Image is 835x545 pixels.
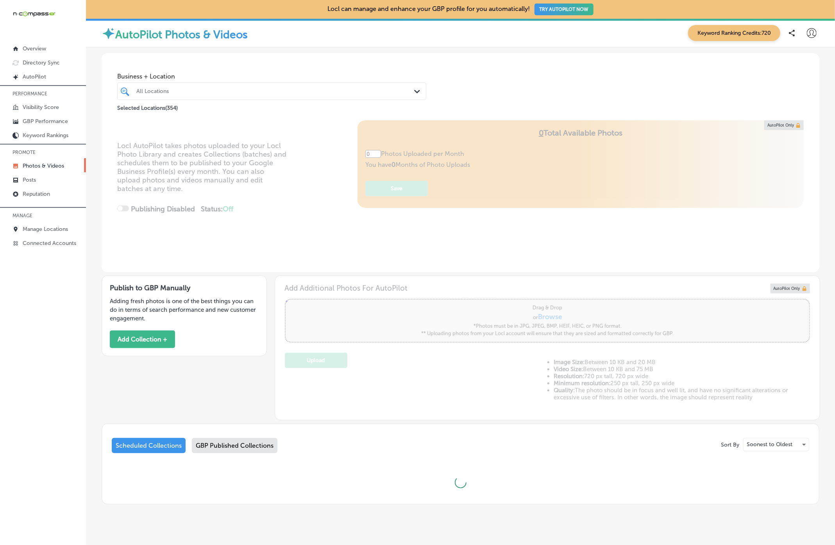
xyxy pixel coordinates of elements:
p: AutoPilot [23,73,46,80]
p: Photos & Videos [23,163,64,169]
p: Connected Accounts [23,240,76,247]
img: 660ab0bf-5cc7-4cb8-ba1c-48b5ae0f18e60NCTV_CLogo_TV_Black_-500x88.png [13,10,55,18]
p: Directory Sync [23,59,60,66]
p: Reputation [23,191,50,197]
p: Keyword Rankings [23,132,68,139]
p: GBP Performance [23,118,68,125]
button: TRY AUTOPILOT NOW [535,4,594,15]
p: Visibility Score [23,104,59,111]
p: Manage Locations [23,226,68,232]
p: Overview [23,45,46,52]
p: Posts [23,177,36,183]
